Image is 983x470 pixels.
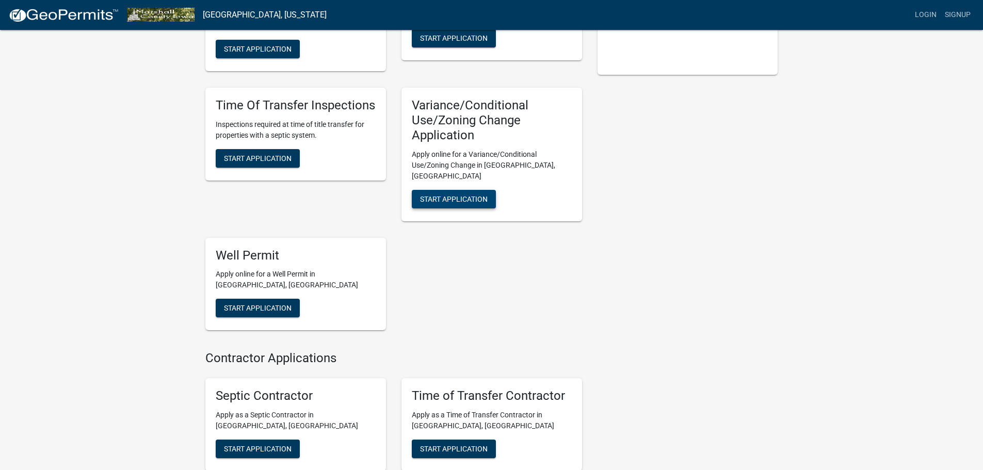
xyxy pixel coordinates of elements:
[127,8,195,22] img: Marshall County, Iowa
[216,299,300,317] button: Start Application
[412,190,496,208] button: Start Application
[216,440,300,458] button: Start Application
[412,410,572,431] p: Apply as a Time of Transfer Contractor in [GEOGRAPHIC_DATA], [GEOGRAPHIC_DATA]
[216,410,376,431] p: Apply as a Septic Contractor in [GEOGRAPHIC_DATA], [GEOGRAPHIC_DATA]
[420,34,488,42] span: Start Application
[203,6,327,24] a: [GEOGRAPHIC_DATA], [US_STATE]
[412,98,572,142] h5: Variance/Conditional Use/Zoning Change Application
[224,444,292,452] span: Start Application
[224,154,292,162] span: Start Application
[224,45,292,53] span: Start Application
[216,40,300,58] button: Start Application
[420,444,488,452] span: Start Application
[216,248,376,263] h5: Well Permit
[205,351,582,366] h4: Contractor Applications
[224,304,292,312] span: Start Application
[941,5,975,25] a: Signup
[911,5,941,25] a: Login
[412,388,572,403] h5: Time of Transfer Contractor
[216,98,376,113] h5: Time Of Transfer Inspections
[412,440,496,458] button: Start Application
[412,149,572,182] p: Apply online for a Variance/Conditional Use/Zoning Change in [GEOGRAPHIC_DATA], [GEOGRAPHIC_DATA]
[412,29,496,47] button: Start Application
[420,195,488,203] span: Start Application
[216,388,376,403] h5: Septic Contractor
[216,269,376,290] p: Apply online for a Well Permit in [GEOGRAPHIC_DATA], [GEOGRAPHIC_DATA]
[216,119,376,141] p: Inspections required at time of title transfer for properties with a septic system.
[216,149,300,168] button: Start Application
